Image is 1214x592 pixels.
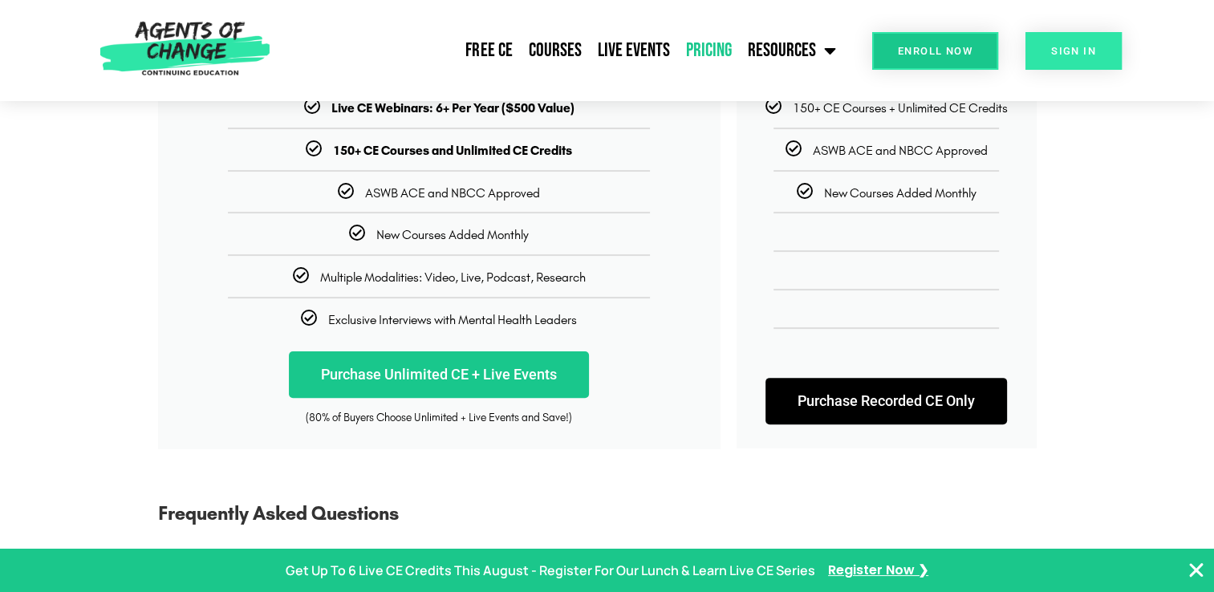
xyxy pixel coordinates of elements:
[824,185,976,201] span: New Courses Added Monthly
[828,559,928,582] a: Register Now ❯
[589,30,677,71] a: Live Events
[289,351,589,398] a: Purchase Unlimited CE + Live Events
[365,185,540,201] span: ASWB ACE and NBCC Approved
[286,559,815,582] p: Get Up To 6 Live CE Credits This August - Register For Our Lunch & Learn Live CE Series
[182,410,696,426] div: (80% of Buyers Choose Unlimited + Live Events and Save!)
[331,100,575,116] b: Live CE Webinars: 6+ Per Year ($500 Value)
[376,227,529,242] span: New Courses Added Monthly
[520,30,589,71] a: Courses
[1187,561,1206,580] button: Close Banner
[739,30,843,71] a: Resources
[320,270,586,285] span: Multiple Modalities: Video, Live, Podcast, Research
[1051,46,1096,56] span: SIGN IN
[457,30,520,71] a: Free CE
[1025,32,1122,70] a: SIGN IN
[872,32,998,70] a: Enroll Now
[793,100,1008,116] span: 150+ CE Courses + Unlimited CE Credits
[677,30,739,71] a: Pricing
[278,30,844,71] nav: Menu
[333,143,572,158] b: 150+ CE Courses and Unlimited CE Credits
[898,46,972,56] span: Enroll Now
[328,312,577,327] span: Exclusive Interviews with Mental Health Leaders
[158,498,1057,545] h3: Frequently Asked Questions
[765,378,1007,424] a: Purchase Recorded CE Only
[813,143,988,158] span: ASWB ACE and NBCC Approved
